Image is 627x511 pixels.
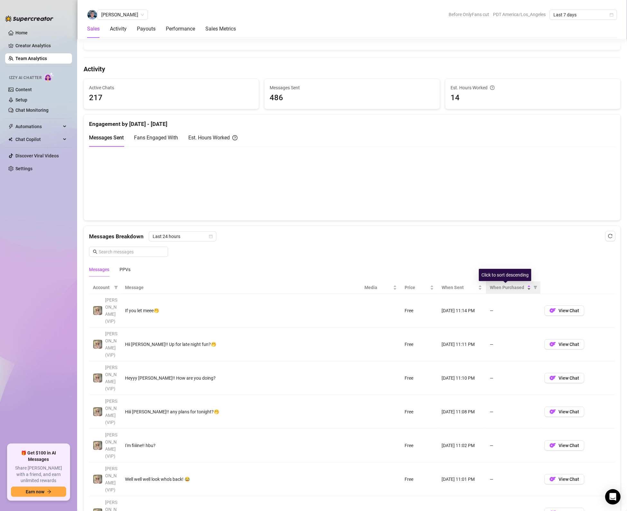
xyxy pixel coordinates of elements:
[11,487,66,497] button: Earn nowarrow-right
[608,234,613,238] span: reload
[610,13,614,17] span: calendar
[401,429,437,463] td: Free
[544,339,584,349] button: OFView Chat
[559,409,579,414] span: View Chat
[486,463,541,496] td: —
[550,442,556,449] img: OF
[93,374,102,383] img: Ellie (VIP)
[93,306,102,315] img: Ellie (VIP)
[125,307,357,314] div: If you let meee🤭
[93,340,102,349] img: Ellie (VIP)
[559,375,579,381] span: View Chat
[8,124,13,129] span: thunderbolt
[9,75,41,81] span: Izzy AI Chatter
[605,489,621,505] div: Open Intercom Messenger
[451,92,615,104] span: 14
[105,432,117,459] span: [PERSON_NAME] (VIP)
[486,395,541,429] td: —
[438,294,486,328] td: [DATE] 11:14 PM
[87,10,97,20] img: danny supas
[533,286,537,289] span: filter
[449,10,489,19] span: Before OnlyFans cut
[134,135,178,141] span: Fans Engaged With
[89,84,254,91] span: Active Chats
[405,284,428,291] span: Price
[15,40,67,51] a: Creator Analytics
[364,284,392,291] span: Media
[559,342,579,347] span: View Chat
[44,72,54,82] img: AI Chatter
[89,92,254,104] span: 217
[105,399,117,425] span: [PERSON_NAME] (VIP)
[15,134,61,145] span: Chat Copilot
[550,341,556,348] img: OF
[401,294,437,328] td: Free
[559,308,579,313] span: View Chat
[438,429,486,463] td: [DATE] 11:02 PM
[550,476,556,482] img: OF
[125,408,357,415] div: Hiii [PERSON_NAME]!! any plans for tonight?🤭
[15,121,61,132] span: Automations
[93,441,102,450] img: Ellie (VIP)
[544,305,584,316] button: OFView Chat
[270,84,434,91] span: Messages Sent
[486,294,541,328] td: —
[47,489,51,494] span: arrow-right
[550,409,556,415] img: OF
[490,84,495,91] span: question-circle
[114,286,118,289] span: filter
[438,328,486,361] td: [DATE] 11:11 PM
[89,135,124,141] span: Messages Sent
[544,407,584,417] button: OFView Chat
[15,97,27,102] a: Setup
[493,10,546,19] span: PDT America/Los_Angeles
[89,115,615,128] div: Engagement by [DATE] - [DATE]
[550,307,556,314] img: OF
[401,281,437,294] th: Price
[544,377,584,382] a: OFView Chat
[544,445,584,450] a: OFView Chat
[544,478,584,483] a: OFView Chat
[544,343,584,348] a: OFView Chat
[84,65,621,74] h4: Activity
[125,374,357,382] div: Heyyy [PERSON_NAME]!! How are you doing?
[544,411,584,416] a: OFView Chat
[401,463,437,496] td: Free
[438,281,486,294] th: When Sent
[93,284,112,291] span: Account
[442,284,477,291] span: When Sent
[559,443,579,448] span: View Chat
[89,266,109,273] div: Messages
[105,297,117,324] span: [PERSON_NAME] (VIP)
[166,25,195,33] div: Performance
[101,10,144,20] span: danny supas
[125,442,357,449] div: I'm fiiiine!! hbu?
[99,248,164,255] input: Search messages
[486,361,541,395] td: —
[105,331,117,357] span: [PERSON_NAME] (VIP)
[490,284,526,291] span: When Purchased
[15,153,59,158] a: Discover Viral Videos
[270,92,434,104] span: 486
[401,395,437,429] td: Free
[553,10,613,20] span: Last 7 days
[125,341,357,348] div: Hii [PERSON_NAME]!! Up for late night fun?🤭
[532,283,539,292] span: filter
[232,134,237,142] span: question-circle
[5,15,53,22] img: logo-BBDzfeDw.svg
[93,407,102,416] img: Ellie (VIP)
[479,269,531,281] div: Click to sort descending
[401,361,437,395] td: Free
[361,281,401,294] th: Media
[544,373,584,383] button: OFView Chat
[486,429,541,463] td: —
[550,375,556,381] img: OF
[93,250,97,254] span: search
[451,84,615,91] div: Est. Hours Worked
[113,283,119,292] span: filter
[15,87,32,92] a: Content
[125,476,357,483] div: Well well well look who's back! 😂
[438,361,486,395] td: [DATE] 11:10 PM
[188,134,237,142] div: Est. Hours Worked
[26,489,44,494] span: Earn now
